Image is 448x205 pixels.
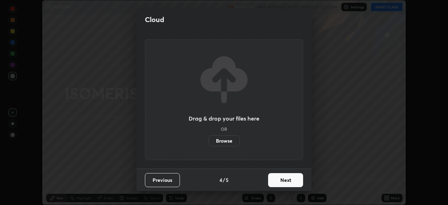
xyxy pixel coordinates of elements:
[221,127,227,131] h5: OR
[268,173,303,187] button: Next
[189,116,259,121] h3: Drag & drop your files here
[226,176,229,184] h4: 5
[219,176,222,184] h4: 4
[223,176,225,184] h4: /
[145,15,164,24] h2: Cloud
[145,173,180,187] button: Previous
